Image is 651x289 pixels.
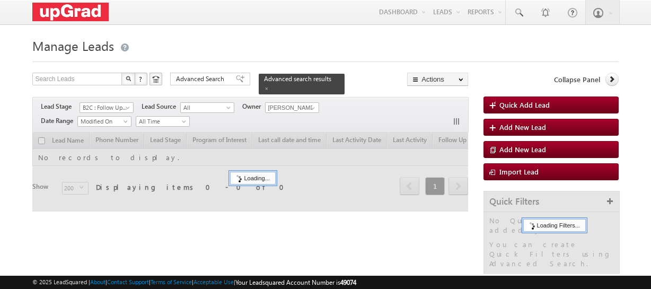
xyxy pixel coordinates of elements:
span: Advanced Search [176,74,227,84]
div: Loading Filters... [523,219,586,232]
a: Terms of Service [151,278,192,285]
span: © 2025 LeadSquared | | | | | [32,277,356,287]
span: Lead Stage [41,102,80,111]
a: Show All Items [305,103,318,113]
a: B2C : Follow Up (Lead Called) [80,102,134,113]
span: Quick Add Lead [499,100,550,109]
div: Loading... [230,172,275,185]
span: Import Lead [499,167,539,176]
span: Date Range [41,116,77,126]
button: ? [135,73,147,85]
span: All [181,103,231,112]
a: Contact Support [107,278,149,285]
button: Actions [407,73,468,86]
a: Acceptable Use [193,278,234,285]
span: Your Leadsquared Account Number is [235,278,356,286]
span: Advanced search results [264,75,331,83]
input: Type to Search [265,102,319,113]
a: All Time [136,116,190,127]
span: 49074 [340,278,356,286]
span: Modified On [78,117,128,126]
span: Lead Source [142,102,180,111]
span: All Time [136,117,187,126]
a: All [180,102,234,113]
img: Custom Logo [32,3,109,21]
span: Collapse Panel [554,75,600,84]
span: Add New Lead [499,145,546,154]
a: About [90,278,105,285]
span: Add New Lead [499,122,546,132]
span: ? [139,74,144,83]
span: Owner [242,102,265,111]
a: Modified On [77,116,131,127]
img: Search [126,76,131,81]
span: Manage Leads [32,37,114,54]
span: B2C : Follow Up (Lead Called) [80,103,130,112]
